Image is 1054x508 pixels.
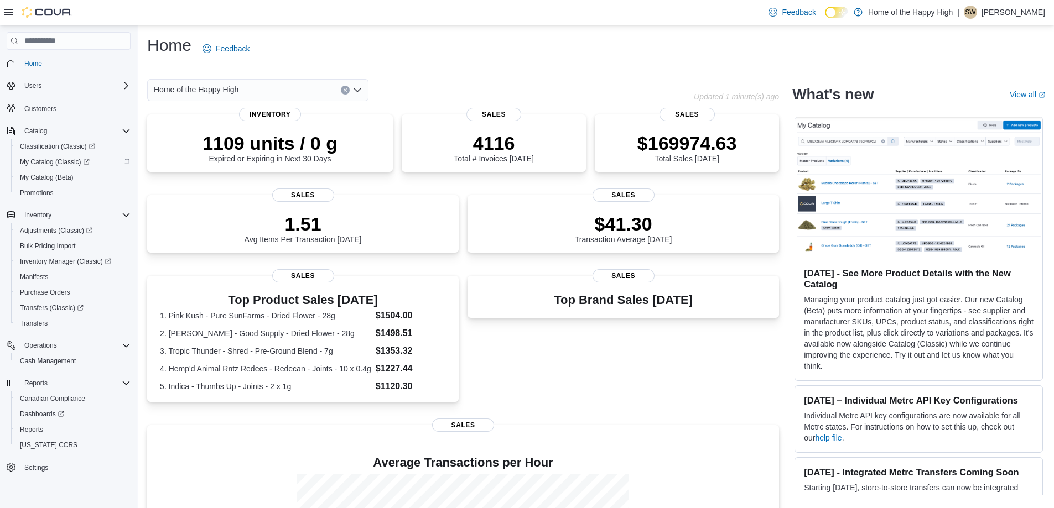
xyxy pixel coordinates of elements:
[15,171,131,184] span: My Catalog (Beta)
[20,273,48,281] span: Manifests
[11,269,135,285] button: Manifests
[203,132,338,163] div: Expired or Expiring in Next 30 Days
[575,213,672,235] p: $41.30
[15,286,131,299] span: Purchase Orders
[15,438,131,452] span: Washington CCRS
[272,269,334,282] span: Sales
[804,467,1034,478] h3: [DATE] - Integrated Metrc Transfers Coming Soon
[15,186,58,200] a: Promotions
[20,208,131,222] span: Inventory
[376,327,446,340] dd: $1498.51
[154,83,238,96] span: Home of the Happy High
[15,407,131,421] span: Dashboards
[11,300,135,316] a: Transfers (Classic)
[24,341,57,350] span: Operations
[15,239,80,253] a: Bulk Pricing Import
[1039,92,1045,98] svg: External link
[15,354,80,368] a: Cash Management
[11,437,135,453] button: [US_STATE] CCRS
[804,268,1034,290] h3: [DATE] - See More Product Details with the New Catalog
[20,124,51,138] button: Catalog
[15,171,78,184] a: My Catalog (Beta)
[20,79,46,92] button: Users
[20,461,53,474] a: Settings
[11,139,135,154] a: Classification (Classic)
[860,494,892,503] a: Transfers
[11,170,135,185] button: My Catalog (Beta)
[804,395,1034,406] h3: [DATE] – Individual Metrc API Key Configurations
[376,362,446,375] dd: $1227.44
[20,288,70,297] span: Purchase Orders
[11,185,135,201] button: Promotions
[2,338,135,353] button: Operations
[764,1,820,23] a: Feedback
[2,459,135,475] button: Settings
[239,108,301,121] span: Inventory
[804,294,1034,371] p: Managing your product catalog just got easier. Our new Catalog (Beta) puts more information at yo...
[964,6,977,19] div: Spencer Warriner
[160,363,371,374] dt: 4. Hemp'd Animal Rntz Redees - Redecan - Joints - 10 x 0.4g
[20,376,131,390] span: Reports
[376,344,446,358] dd: $1353.32
[20,57,46,70] a: Home
[11,353,135,369] button: Cash Management
[160,381,371,392] dt: 5. Indica - Thumbs Up - Joints - 2 x 1g
[466,108,522,121] span: Sales
[15,140,100,153] a: Classification (Classic)
[272,188,334,202] span: Sales
[20,242,76,250] span: Bulk Pricing Import
[20,425,43,434] span: Reports
[20,339,131,352] span: Operations
[2,100,135,116] button: Customers
[20,441,77,449] span: [US_STATE] CCRS
[15,317,52,330] a: Transfers
[15,224,97,237] a: Adjustments (Classic)
[20,124,131,138] span: Catalog
[15,286,75,299] a: Purchase Orders
[454,132,533,163] div: Total # Invoices [DATE]
[156,456,770,469] h4: Average Transactions per Hour
[20,79,131,92] span: Users
[15,270,53,284] a: Manifests
[637,132,737,163] div: Total Sales [DATE]
[376,309,446,322] dd: $1504.00
[593,188,655,202] span: Sales
[11,406,135,422] a: Dashboards
[24,127,47,135] span: Catalog
[792,86,874,103] h2: What's new
[15,438,82,452] a: [US_STATE] CCRS
[341,86,350,95] button: Clear input
[554,294,693,307] h3: Top Brand Sales [DATE]
[24,211,51,219] span: Inventory
[575,213,672,244] div: Transaction Average [DATE]
[20,158,90,166] span: My Catalog (Classic)
[160,310,371,321] dt: 1. Pink Kush - Pure SunFarms - Dried Flower - 28g
[15,155,131,169] span: My Catalog (Classic)
[15,255,131,268] span: Inventory Manager (Classic)
[353,86,362,95] button: Open list of options
[20,460,131,474] span: Settings
[694,92,779,101] p: Updated 1 minute(s) ago
[20,226,92,235] span: Adjustments (Classic)
[20,142,95,151] span: Classification (Classic)
[11,422,135,437] button: Reports
[20,208,56,222] button: Inventory
[15,224,131,237] span: Adjustments (Classic)
[216,43,250,54] span: Feedback
[15,392,131,405] span: Canadian Compliance
[11,316,135,331] button: Transfers
[868,6,953,19] p: Home of the Happy High
[20,102,61,116] a: Customers
[24,104,56,113] span: Customers
[11,285,135,300] button: Purchase Orders
[147,34,191,56] h1: Home
[376,380,446,393] dd: $1120.30
[957,6,959,19] p: |
[160,345,371,357] dt: 3. Tropic Thunder - Shred - Pre-Ground Blend - 7g
[454,132,533,154] p: 4116
[24,463,48,472] span: Settings
[245,213,362,235] p: 1.51
[432,418,494,432] span: Sales
[11,254,135,269] a: Inventory Manager (Classic)
[804,410,1034,443] p: Individual Metrc API key configurations are now available for all Metrc states. For instructions ...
